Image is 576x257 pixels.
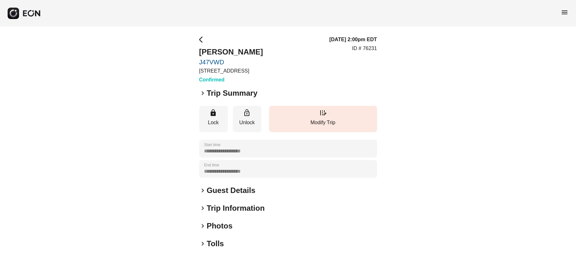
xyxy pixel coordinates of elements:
[329,36,377,43] h3: [DATE] 2:00pm EDT
[210,109,217,117] span: lock
[352,45,377,52] p: ID # 76231
[199,187,207,194] span: keyboard_arrow_right
[319,109,327,117] span: edit_road
[199,76,263,84] h3: Confirmed
[199,89,207,97] span: keyboard_arrow_right
[233,106,261,132] button: Unlock
[199,58,263,66] a: J47VWD
[199,67,263,75] p: [STREET_ADDRESS]
[207,221,233,231] h2: Photos
[207,185,255,196] h2: Guest Details
[207,88,258,98] h2: Trip Summary
[199,204,207,212] span: keyboard_arrow_right
[207,239,224,249] h2: Tolls
[199,36,207,43] span: arrow_back_ios
[236,119,258,126] p: Unlock
[243,109,251,117] span: lock_open
[199,240,207,247] span: keyboard_arrow_right
[207,203,265,213] h2: Trip Information
[199,106,228,132] button: Lock
[199,47,263,57] h2: [PERSON_NAME]
[199,222,207,230] span: keyboard_arrow_right
[202,119,225,126] p: Lock
[269,106,377,132] button: Modify Trip
[561,9,568,16] span: menu
[272,119,374,126] p: Modify Trip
